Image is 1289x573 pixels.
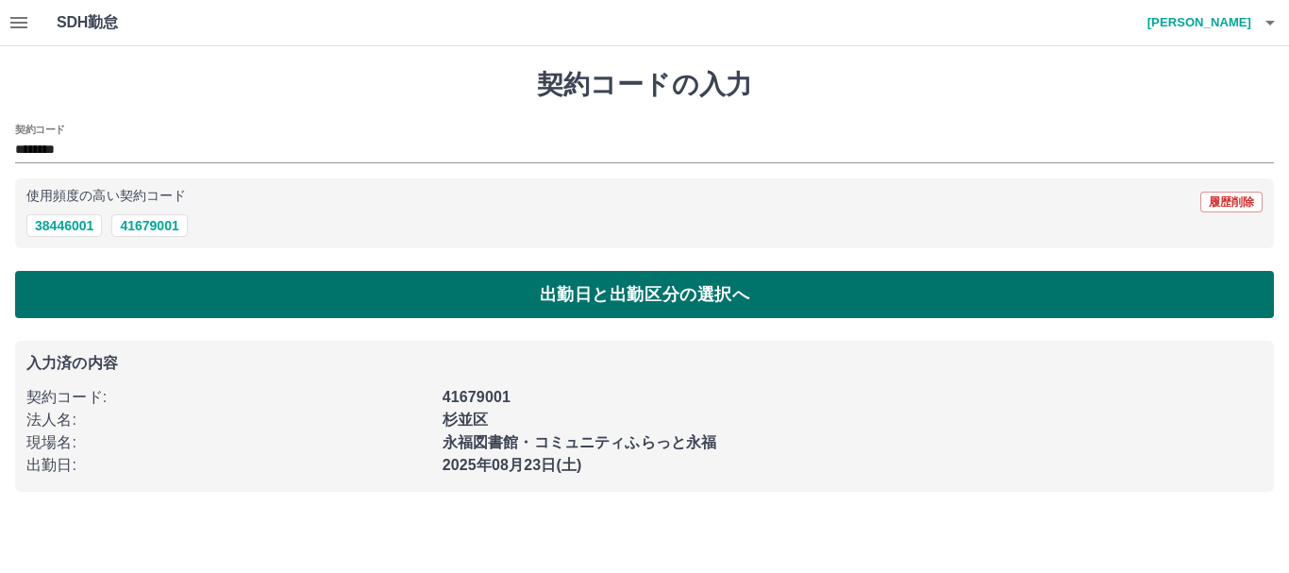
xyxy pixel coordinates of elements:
[15,122,65,137] h2: 契約コード
[26,190,186,203] p: 使用頻度の高い契約コード
[1200,192,1263,212] button: 履歴削除
[26,431,431,454] p: 現場名 :
[26,386,431,409] p: 契約コード :
[443,434,717,450] b: 永福図書館・コミュニティふらっと永福
[26,214,102,237] button: 38446001
[15,69,1274,101] h1: 契約コードの入力
[443,412,488,428] b: 杉並区
[15,271,1274,318] button: 出勤日と出勤区分の選択へ
[26,356,1263,371] p: 入力済の内容
[443,389,511,405] b: 41679001
[443,457,582,473] b: 2025年08月23日(土)
[111,214,187,237] button: 41679001
[26,454,431,477] p: 出勤日 :
[26,409,431,431] p: 法人名 :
